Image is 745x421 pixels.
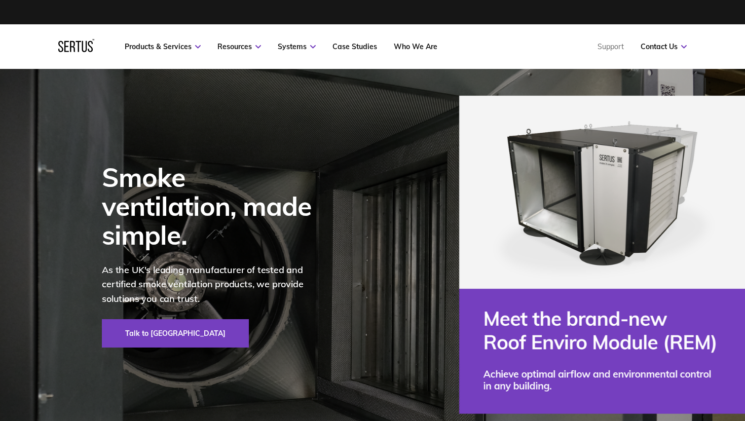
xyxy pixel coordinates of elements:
a: Products & Services [125,42,201,51]
div: Smoke ventilation, made simple. [102,163,325,250]
p: As the UK's leading manufacturer of tested and certified smoke ventilation products, we provide s... [102,263,325,307]
a: Resources [217,42,261,51]
a: Talk to [GEOGRAPHIC_DATA] [102,319,249,348]
a: Contact Us [641,42,687,51]
a: Case Studies [332,42,377,51]
a: Who We Are [394,42,437,51]
a: Support [598,42,624,51]
a: Systems [278,42,316,51]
